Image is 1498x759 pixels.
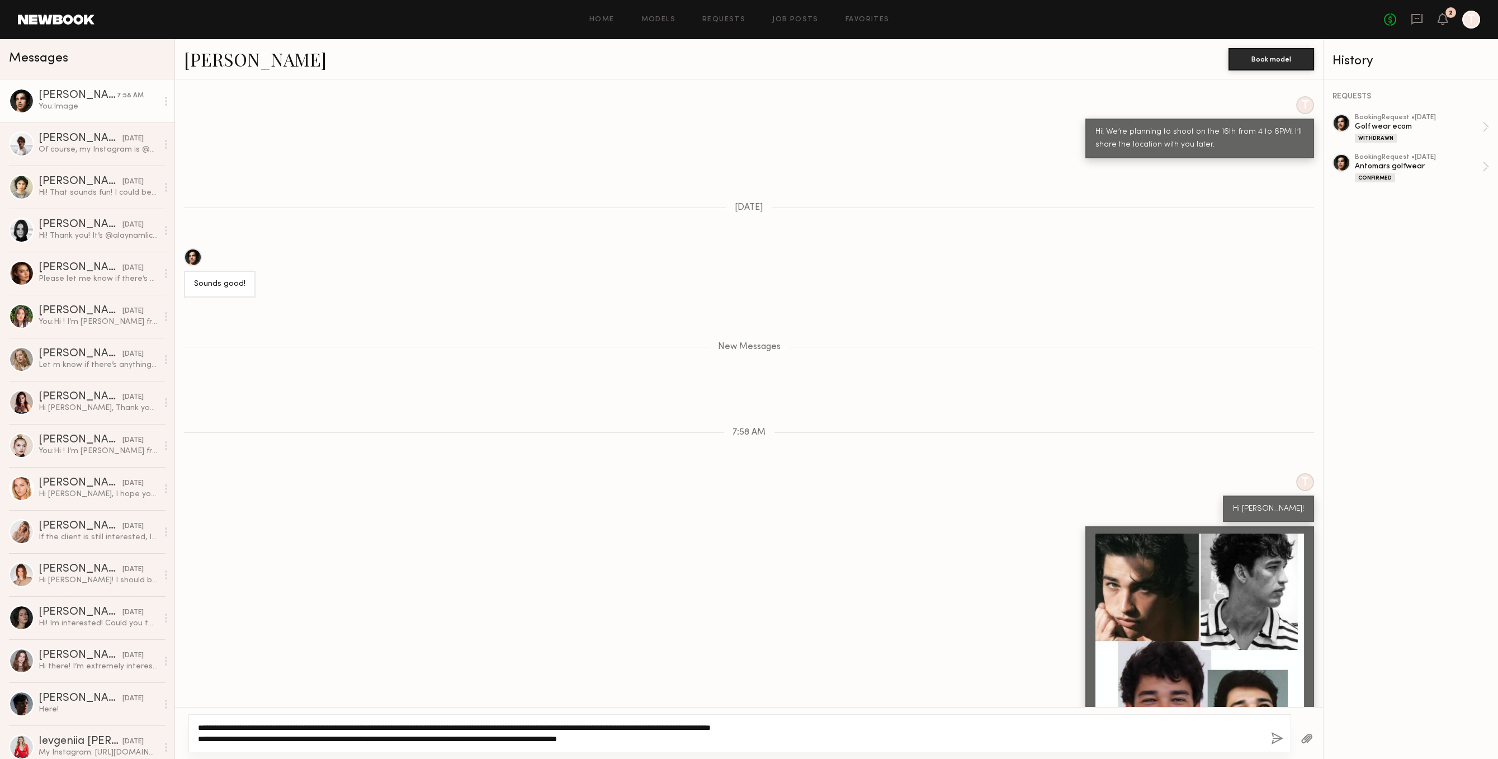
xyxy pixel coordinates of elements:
[1355,114,1489,143] a: bookingRequest •[DATE]Golf wear ecomWithdrawn
[122,650,144,661] div: [DATE]
[39,305,122,317] div: [PERSON_NAME]
[122,220,144,230] div: [DATE]
[733,428,765,437] span: 7:58 AM
[122,521,144,532] div: [DATE]
[39,101,158,112] div: You: Image
[1228,48,1314,70] button: Book model
[39,317,158,327] div: You: Hi ! I’m [PERSON_NAME] from Yoen Production ([DOMAIN_NAME]). I really enjoyed your photos! I...
[1233,503,1304,516] div: Hi [PERSON_NAME]!
[1355,114,1482,121] div: booking Request • [DATE]
[1449,10,1453,16] div: 2
[845,16,890,23] a: Favorites
[772,16,819,23] a: Job Posts
[39,693,122,704] div: [PERSON_NAME]
[122,134,144,144] div: [DATE]
[39,704,158,715] div: Here!
[39,521,122,532] div: [PERSON_NAME]
[39,575,158,586] div: Hi [PERSON_NAME]! I should be available early July if you have the date I can be sure of it:) for...
[39,650,122,661] div: [PERSON_NAME]
[117,91,144,101] div: 7:58 AM
[39,262,122,274] div: [PERSON_NAME]
[1355,154,1489,182] a: bookingRequest •[DATE]Antomars golfwearConfirmed
[122,392,144,403] div: [DATE]
[39,144,158,155] div: Of course, my Instagram is @kskopec
[1355,154,1482,161] div: booking Request • [DATE]
[1332,93,1489,101] div: REQUESTS
[589,16,615,23] a: Home
[39,736,122,747] div: Ievgeniia [PERSON_NAME]
[39,90,117,101] div: [PERSON_NAME]
[39,618,158,629] div: Hi! Im interested! Could you tell me more about photo shoot and brand please, I can’t go on the s...
[122,349,144,360] div: [DATE]
[39,607,122,618] div: [PERSON_NAME]
[39,446,158,456] div: You: Hi ! I’m [PERSON_NAME] from Yoen Production ([DOMAIN_NAME]). We’re planning a 3-hour women’s...
[735,203,763,213] span: [DATE]
[1355,173,1395,182] div: Confirmed
[39,133,122,144] div: [PERSON_NAME]
[39,532,158,543] div: If the client is still interested, I can be flexible on the rate
[39,219,122,230] div: [PERSON_NAME]
[122,263,144,274] div: [DATE]
[1095,126,1304,152] div: Hi! We’re planning to shoot on the 16th from 4 to 6PM! I’ll share the location with you later.
[1462,11,1480,29] a: T
[39,747,158,758] div: My Instagram: [URL][DOMAIN_NAME] Rates are negotiable ❤️ Best Regards Eugeniia
[184,47,327,71] a: [PERSON_NAME]
[39,176,122,187] div: [PERSON_NAME]
[1355,161,1482,172] div: Antomars golfwear
[39,435,122,446] div: [PERSON_NAME]
[122,177,144,187] div: [DATE]
[39,489,158,499] div: Hi [PERSON_NAME], I hope you are well! Following up on this. Would love to lock in the dates with...
[39,187,158,198] div: Hi! That sounds fun! I could be available for the second week of August. It just depends what exa...
[39,348,122,360] div: [PERSON_NAME]
[122,564,144,575] div: [DATE]
[39,230,158,241] div: Hi! Thank you! It’s @alaynamlicardi :)
[702,16,745,23] a: Requests
[1355,121,1482,132] div: Golf wear ecom
[9,52,68,65] span: Messages
[1332,55,1489,68] div: History
[122,306,144,317] div: [DATE]
[122,435,144,446] div: [DATE]
[39,661,158,672] div: Hi there! I’m extremely interested! Thank you so much for reaching out. I still have availability...
[39,274,158,284] div: Please let me know if there’s anything else you’d like me to provide 🤍
[39,478,122,489] div: [PERSON_NAME]
[1355,134,1397,143] div: Withdrawn
[122,694,144,704] div: [DATE]
[194,278,245,291] div: Sounds good!
[39,564,122,575] div: [PERSON_NAME]
[39,392,122,403] div: [PERSON_NAME]
[122,478,144,489] div: [DATE]
[122,737,144,747] div: [DATE]
[122,607,144,618] div: [DATE]
[641,16,675,23] a: Models
[1228,54,1314,63] a: Book model
[39,360,158,370] div: Let m know if there’s anything else you need from me 😊
[39,403,158,413] div: Hi [PERSON_NAME], Thank you so much for reaching out and for your kind words — that really means ...
[718,342,781,352] span: New Messages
